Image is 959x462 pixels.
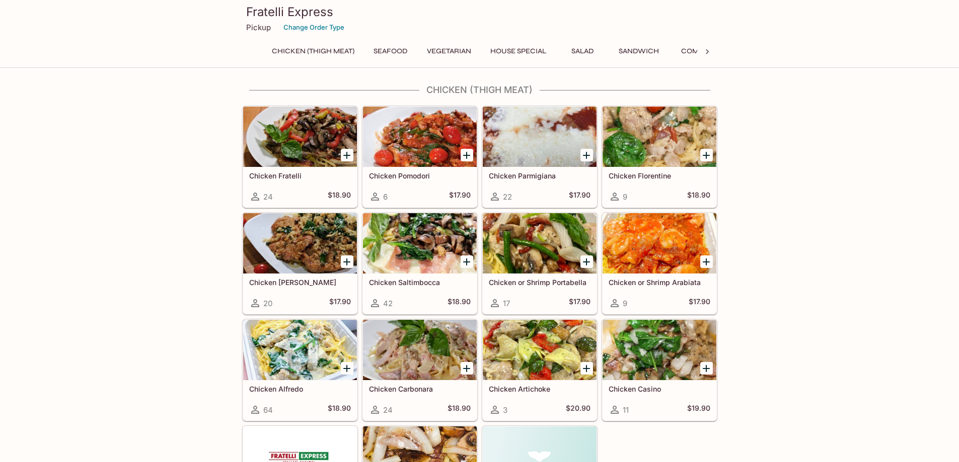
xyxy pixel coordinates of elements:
[603,213,716,273] div: Chicken or Shrimp Arabiata
[449,191,471,203] h5: $17.90
[489,278,591,287] h5: Chicken or Shrimp Portabella
[503,405,507,415] span: 3
[363,213,477,273] div: Chicken Saltimbocca
[613,44,665,58] button: Sandwich
[623,299,627,308] span: 9
[341,149,353,161] button: Add Chicken Fratelli
[483,320,597,380] div: Chicken Artichoke
[569,297,591,309] h5: $17.90
[369,385,471,393] h5: Chicken Carbonara
[383,405,393,415] span: 24
[602,106,717,208] a: Chicken Florentine9$18.90
[249,385,351,393] h5: Chicken Alfredo
[421,44,477,58] button: Vegetarian
[689,297,710,309] h5: $17.90
[609,171,710,180] h5: Chicken Florentine
[609,278,710,287] h5: Chicken or Shrimp Arabiata
[368,44,413,58] button: Seafood
[243,107,357,167] div: Chicken Fratelli
[263,299,272,308] span: 20
[328,191,351,203] h5: $18.90
[266,44,360,58] button: Chicken (Thigh Meat)
[461,149,473,161] button: Add Chicken Pomodori
[243,213,357,314] a: Chicken [PERSON_NAME]20$17.90
[602,319,717,421] a: Chicken Casino11$19.90
[603,107,716,167] div: Chicken Florentine
[243,106,357,208] a: Chicken Fratelli24$18.90
[489,385,591,393] h5: Chicken Artichoke
[700,362,713,375] button: Add Chicken Casino
[328,404,351,416] h5: $18.90
[448,404,471,416] h5: $18.90
[448,297,471,309] h5: $18.90
[560,44,605,58] button: Salad
[329,297,351,309] h5: $17.90
[362,106,477,208] a: Chicken Pomodori6$17.90
[673,44,718,58] button: Combo
[263,405,273,415] span: 64
[363,107,477,167] div: Chicken Pomodori
[369,278,471,287] h5: Chicken Saltimbocca
[700,149,713,161] button: Add Chicken Florentine
[246,23,271,32] p: Pickup
[243,213,357,273] div: Chicken Basilio
[483,213,597,273] div: Chicken or Shrimp Portabella
[569,191,591,203] h5: $17.90
[503,299,510,308] span: 17
[700,255,713,268] button: Add Chicken or Shrimp Arabiata
[623,405,629,415] span: 11
[602,213,717,314] a: Chicken or Shrimp Arabiata9$17.90
[580,362,593,375] button: Add Chicken Artichoke
[242,84,717,96] h4: Chicken (Thigh Meat)
[279,20,349,35] button: Change Order Type
[623,192,627,202] span: 9
[362,213,477,314] a: Chicken Saltimbocca42$18.90
[362,319,477,421] a: Chicken Carbonara24$18.90
[687,191,710,203] h5: $18.90
[243,319,357,421] a: Chicken Alfredo64$18.90
[482,213,597,314] a: Chicken or Shrimp Portabella17$17.90
[249,278,351,287] h5: Chicken [PERSON_NAME]
[369,171,471,180] h5: Chicken Pomodori
[383,192,388,202] span: 6
[461,255,473,268] button: Add Chicken Saltimbocca
[383,299,393,308] span: 42
[580,149,593,161] button: Add Chicken Parmigiana
[482,106,597,208] a: Chicken Parmigiana22$17.90
[341,362,353,375] button: Add Chicken Alfredo
[483,107,597,167] div: Chicken Parmigiana
[687,404,710,416] h5: $19.90
[363,320,477,380] div: Chicken Carbonara
[603,320,716,380] div: Chicken Casino
[482,319,597,421] a: Chicken Artichoke3$20.90
[609,385,710,393] h5: Chicken Casino
[461,362,473,375] button: Add Chicken Carbonara
[341,255,353,268] button: Add Chicken Basilio
[489,171,591,180] h5: Chicken Parmigiana
[263,192,273,202] span: 24
[580,255,593,268] button: Add Chicken or Shrimp Portabella
[485,44,552,58] button: House Special
[246,4,713,20] h3: Fratelli Express
[243,320,357,380] div: Chicken Alfredo
[566,404,591,416] h5: $20.90
[503,192,512,202] span: 22
[249,171,351,180] h5: Chicken Fratelli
